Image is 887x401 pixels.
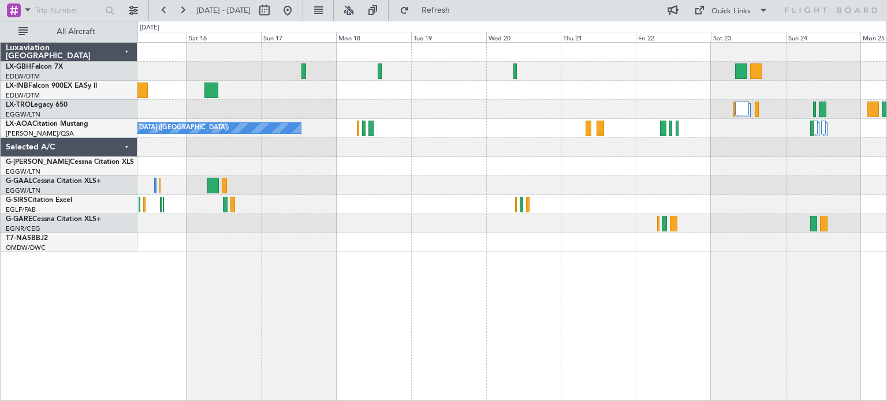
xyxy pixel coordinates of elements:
[6,129,74,138] a: [PERSON_NAME]/QSA
[13,23,125,41] button: All Aircraft
[187,32,262,42] div: Sat 16
[336,32,411,42] div: Mon 18
[6,83,97,89] a: LX-INBFalcon 900EX EASy II
[6,110,40,119] a: EGGW/LTN
[6,205,36,214] a: EGLF/FAB
[6,178,32,185] span: G-GAAL
[111,32,187,42] div: Fri 15
[6,159,70,166] span: G-[PERSON_NAME]
[6,83,28,89] span: LX-INB
[711,32,786,42] div: Sat 23
[6,102,68,108] a: LX-TROLegacy 650
[711,6,751,17] div: Quick Links
[688,1,774,20] button: Quick Links
[394,1,464,20] button: Refresh
[6,197,72,204] a: G-SIRSCitation Excel
[6,121,32,128] span: LX-AOA
[6,235,48,242] a: T7-NASBBJ2
[261,32,336,42] div: Sun 17
[561,32,636,42] div: Thu 21
[486,32,561,42] div: Wed 20
[6,216,32,223] span: G-GARE
[6,91,40,100] a: EDLW/DTM
[6,102,31,108] span: LX-TRO
[6,224,40,233] a: EGNR/CEG
[6,197,28,204] span: G-SIRS
[30,28,122,36] span: All Aircraft
[786,32,861,42] div: Sun 24
[412,6,460,14] span: Refresh
[6,159,134,166] a: G-[PERSON_NAME]Cessna Citation XLS
[6,235,31,242] span: T7-NAS
[6,121,88,128] a: LX-AOACitation Mustang
[6,186,40,195] a: EGGW/LTN
[6,178,101,185] a: G-GAALCessna Citation XLS+
[6,72,40,81] a: EDLW/DTM
[411,32,486,42] div: Tue 19
[35,2,102,19] input: Trip Number
[6,216,101,223] a: G-GARECessna Citation XLS+
[6,63,31,70] span: LX-GBH
[196,5,251,16] span: [DATE] - [DATE]
[6,63,63,70] a: LX-GBHFalcon 7X
[140,23,159,33] div: [DATE]
[636,32,711,42] div: Fri 22
[6,243,46,252] a: OMDW/DWC
[6,167,40,176] a: EGGW/LTN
